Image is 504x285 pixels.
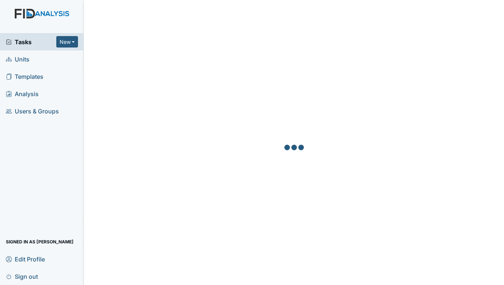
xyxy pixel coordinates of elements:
span: Users & Groups [6,105,59,117]
span: Edit Profile [6,253,45,265]
span: Units [6,53,29,65]
a: Tasks [6,38,56,46]
span: Templates [6,71,43,82]
span: Analysis [6,88,39,99]
button: New [56,36,78,47]
span: Signed in as [PERSON_NAME] [6,236,74,247]
span: Sign out [6,271,38,282]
